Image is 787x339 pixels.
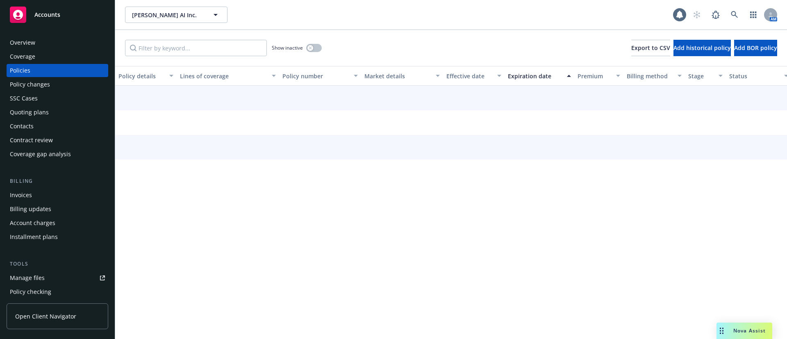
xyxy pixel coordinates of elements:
[10,148,71,161] div: Coverage gap analysis
[7,177,108,185] div: Billing
[745,7,762,23] a: Switch app
[7,78,108,91] a: Policy changes
[10,50,35,63] div: Coverage
[446,72,492,80] div: Effective date
[10,106,49,119] div: Quoting plans
[115,66,177,86] button: Policy details
[272,44,303,51] span: Show inactive
[716,323,772,339] button: Nova Assist
[673,44,731,52] span: Add historical policy
[10,134,53,147] div: Contract review
[279,66,361,86] button: Policy number
[10,120,34,133] div: Contacts
[10,202,51,216] div: Billing updates
[574,66,623,86] button: Premium
[180,72,267,80] div: Lines of coverage
[631,44,670,52] span: Export to CSV
[631,40,670,56] button: Export to CSV
[7,260,108,268] div: Tools
[7,106,108,119] a: Quoting plans
[125,40,267,56] input: Filter by keyword...
[673,40,731,56] button: Add historical policy
[7,148,108,161] a: Coverage gap analysis
[7,189,108,202] a: Invoices
[685,66,726,86] button: Stage
[10,216,55,230] div: Account charges
[10,285,51,298] div: Policy checking
[364,72,431,80] div: Market details
[34,11,60,18] span: Accounts
[734,40,777,56] button: Add BOR policy
[132,11,203,19] span: [PERSON_NAME] AI Inc.
[10,78,50,91] div: Policy changes
[10,230,58,243] div: Installment plans
[716,323,727,339] div: Drag to move
[10,189,32,202] div: Invoices
[7,120,108,133] a: Contacts
[7,92,108,105] a: SSC Cases
[177,66,279,86] button: Lines of coverage
[623,66,685,86] button: Billing method
[729,72,779,80] div: Status
[7,271,108,284] a: Manage files
[282,72,349,80] div: Policy number
[7,64,108,77] a: Policies
[361,66,443,86] button: Market details
[578,72,611,80] div: Premium
[10,92,38,105] div: SSC Cases
[505,66,574,86] button: Expiration date
[726,7,743,23] a: Search
[7,202,108,216] a: Billing updates
[7,230,108,243] a: Installment plans
[689,7,705,23] a: Start snowing
[734,44,777,52] span: Add BOR policy
[443,66,505,86] button: Effective date
[7,36,108,49] a: Overview
[7,50,108,63] a: Coverage
[118,72,164,80] div: Policy details
[627,72,673,80] div: Billing method
[125,7,227,23] button: [PERSON_NAME] AI Inc.
[508,72,562,80] div: Expiration date
[15,312,76,321] span: Open Client Navigator
[707,7,724,23] a: Report a Bug
[733,327,766,334] span: Nova Assist
[10,271,45,284] div: Manage files
[7,134,108,147] a: Contract review
[7,3,108,26] a: Accounts
[10,36,35,49] div: Overview
[7,216,108,230] a: Account charges
[7,285,108,298] a: Policy checking
[10,64,30,77] div: Policies
[688,72,714,80] div: Stage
